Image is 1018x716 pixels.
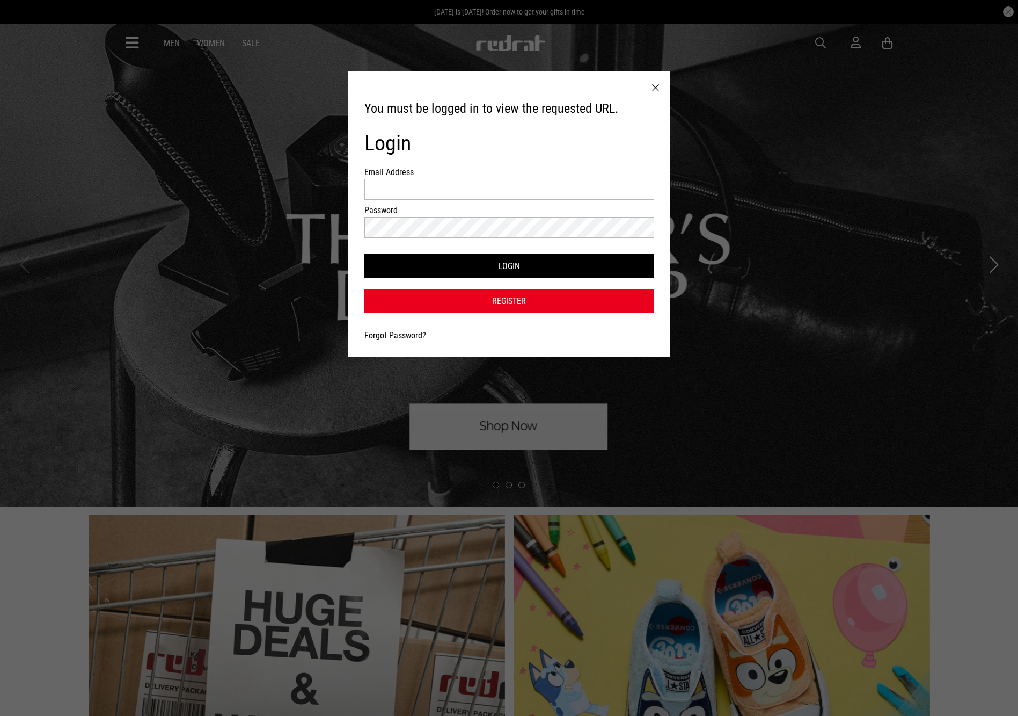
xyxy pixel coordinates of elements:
button: Login [364,254,654,278]
a: Forgot Password? [364,330,426,341]
a: Register [364,289,654,313]
label: Email Address [364,167,422,177]
label: Password [364,205,422,215]
h3: You must be logged in to view the requested URL. [364,100,654,118]
h1: Login [364,131,654,156]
